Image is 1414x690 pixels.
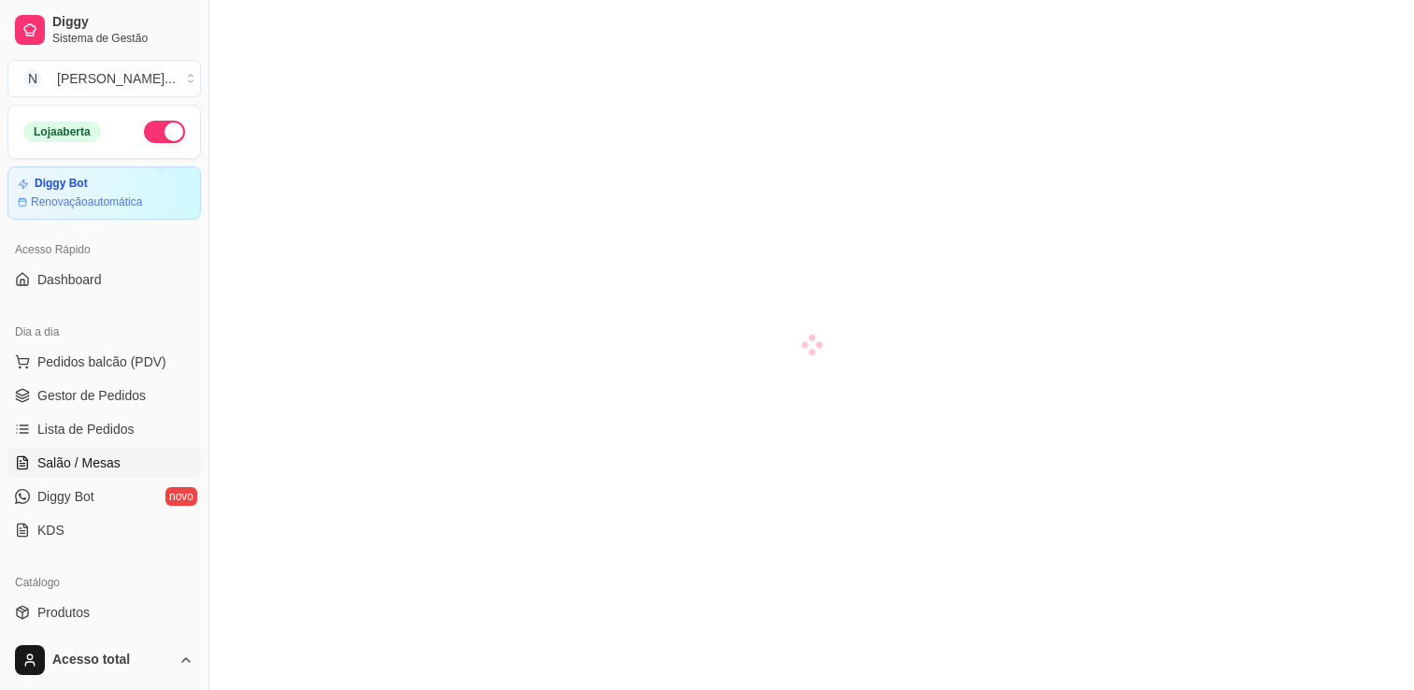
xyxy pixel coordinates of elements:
button: Acesso total [7,638,201,683]
div: [PERSON_NAME] ... [57,69,176,88]
article: Renovação automática [31,194,142,209]
button: Pedidos balcão (PDV) [7,347,201,377]
span: Acesso total [52,652,171,668]
button: Alterar Status [144,121,185,143]
span: Gestor de Pedidos [37,386,146,405]
div: Dia a dia [7,317,201,347]
a: Salão / Mesas [7,448,201,478]
a: Diggy BotRenovaçãoautomática [7,166,201,220]
div: Loja aberta [23,122,101,142]
span: N [23,69,42,88]
span: Salão / Mesas [37,453,121,472]
span: Dashboard [37,270,102,289]
a: Lista de Pedidos [7,414,201,444]
button: Select a team [7,60,201,97]
span: Diggy [52,14,193,31]
a: Produtos [7,597,201,627]
span: Pedidos balcão (PDV) [37,352,166,371]
article: Diggy Bot [35,177,88,191]
a: Dashboard [7,265,201,295]
div: Catálogo [7,568,201,597]
span: KDS [37,521,64,539]
div: Acesso Rápido [7,235,201,265]
span: Lista de Pedidos [37,420,135,438]
span: Produtos [37,603,90,622]
span: Diggy Bot [37,487,94,506]
a: Gestor de Pedidos [7,381,201,410]
a: Diggy Botnovo [7,482,201,511]
span: Sistema de Gestão [52,31,193,46]
a: DiggySistema de Gestão [7,7,201,52]
a: KDS [7,515,201,545]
